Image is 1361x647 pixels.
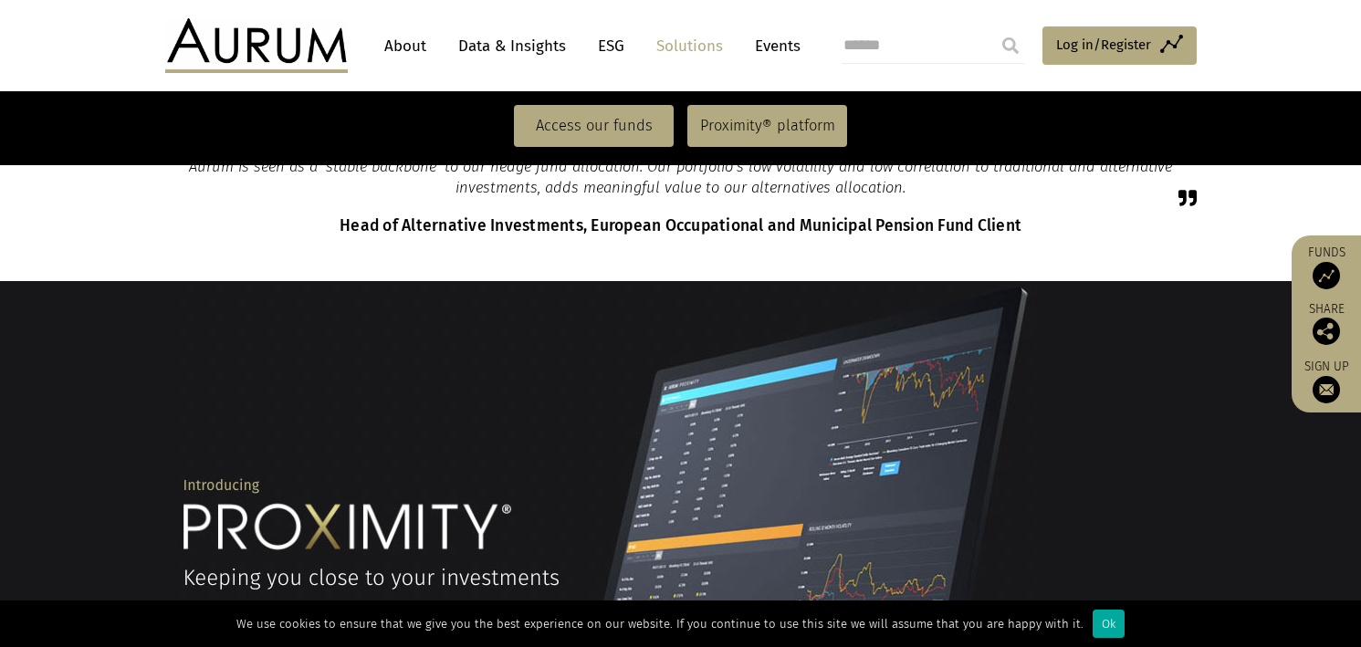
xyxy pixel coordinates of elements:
h6: Head of Alternative Investments, European Occupational and Municipal Pension Fund Client [165,216,1197,235]
div: Share [1301,303,1352,345]
img: Aurum [165,18,348,73]
a: Sign up [1301,359,1352,403]
div: Ok [1093,610,1125,638]
a: Funds [1301,245,1352,289]
blockquote: Aurum is seen as a ‘stable backbone’ to our hedge fund allocation. Our portfolio’s low volatility... [165,156,1197,198]
a: ESG [589,29,633,63]
img: Share this post [1313,318,1340,345]
a: Log in/Register [1042,26,1197,65]
img: Access Funds [1313,262,1340,289]
a: Solutions [647,29,732,63]
a: Data & Insights [449,29,575,63]
a: Events [746,29,801,63]
a: About [375,29,435,63]
img: Sign up to our newsletter [1313,376,1340,403]
a: Proximity® platform [687,105,847,147]
span: Log in/Register [1056,34,1151,56]
a: Access our funds [514,105,674,147]
input: Submit [992,27,1029,64]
